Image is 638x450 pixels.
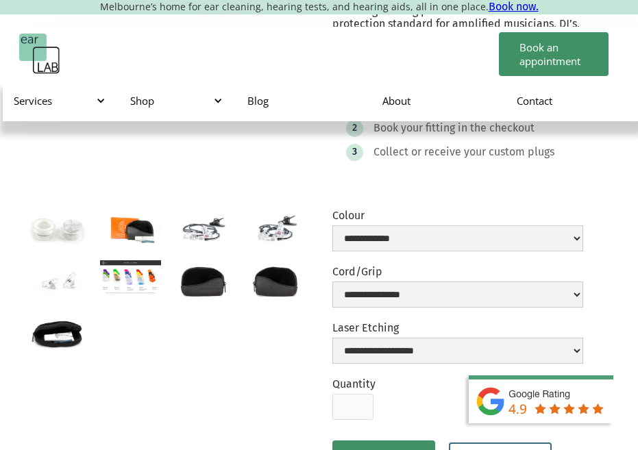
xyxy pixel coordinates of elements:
a: open lightbox [27,208,89,249]
a: open lightbox [245,260,306,301]
a: open lightbox [27,260,89,301]
div: Shop [130,94,220,108]
a: open lightbox [27,312,89,352]
a: open lightbox [172,208,234,249]
div: Book your fitting in the checkout [373,121,535,135]
div: Collect or receive your custom plugs [373,145,554,159]
a: home [19,34,60,75]
a: About [371,81,506,121]
label: Cord/Grip [332,265,584,278]
div: Services [3,80,120,121]
a: open lightbox [245,208,306,249]
div: 2 [352,123,357,133]
a: open lightbox [100,260,162,295]
a: Blog [236,81,371,121]
a: open lightbox [100,208,162,249]
label: Laser Etching [332,321,584,334]
div: Shop [119,80,236,121]
a: Book an appointment [499,32,609,76]
label: Quantity [332,377,376,390]
div: Services [14,94,103,108]
a: open lightbox [172,260,234,301]
div: 3 [352,147,357,157]
label: Colour [332,209,584,222]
